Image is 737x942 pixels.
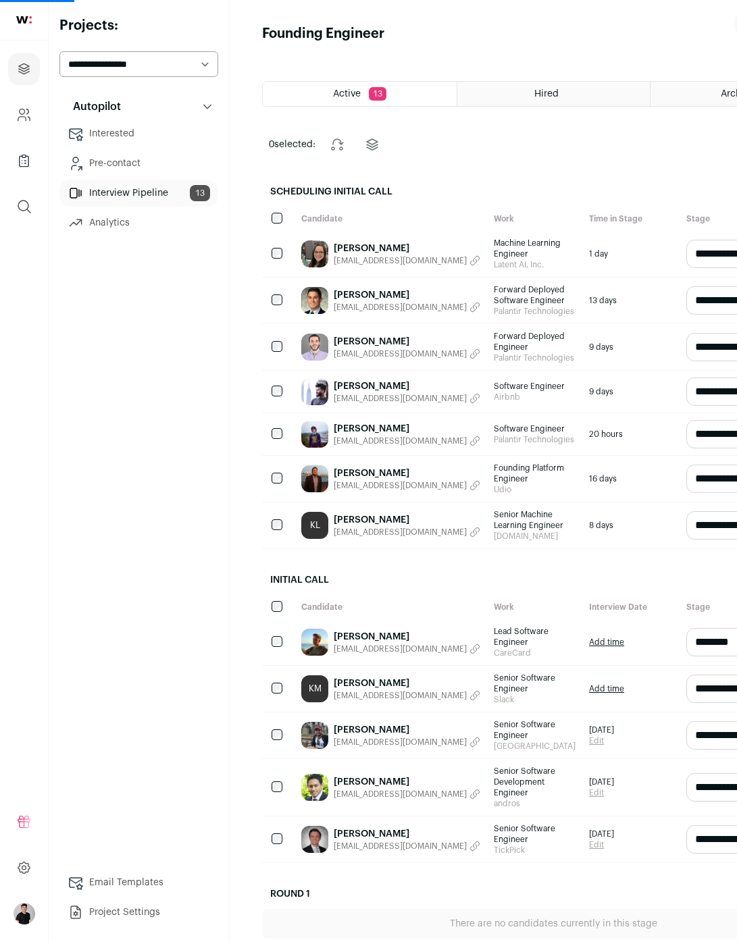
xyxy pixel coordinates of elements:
[334,644,467,654] span: [EMAIL_ADDRESS][DOMAIN_NAME]
[301,287,328,314] img: 0408319e5b5a5d31d367c6feb913c7c149abe0ae3e6bb50a9613f46cff9a2da8.jpg
[494,509,576,531] span: Senior Machine Learning Engineer
[59,120,218,147] a: Interested
[59,16,218,35] h2: Projects:
[262,24,384,43] h1: Founding Engineer
[334,789,480,800] button: [EMAIL_ADDRESS][DOMAIN_NAME]
[295,595,487,619] div: Candidate
[494,845,576,856] span: TickPick
[589,725,614,735] span: [DATE]
[457,82,651,106] a: Hired
[334,302,467,313] span: [EMAIL_ADDRESS][DOMAIN_NAME]
[301,774,328,801] img: 0ceab4e7f728db6d475e2782baa91ba5d09a1d5b13d818119b104c24f86cb26e.jpg
[334,527,467,538] span: [EMAIL_ADDRESS][DOMAIN_NAME]
[8,53,40,85] a: Projects
[582,595,680,619] div: Interview Date
[494,284,576,306] span: Forward Deployed Software Engineer
[582,371,680,413] div: 9 days
[334,348,467,359] span: [EMAIL_ADDRESS][DOMAIN_NAME]
[334,380,480,393] a: [PERSON_NAME]
[582,456,680,502] div: 16 days
[494,648,576,658] span: CareCard
[494,434,576,445] span: Palantir Technologies
[334,630,480,644] a: [PERSON_NAME]
[494,766,576,798] span: Senior Software Development Engineer
[190,185,210,201] span: 13
[334,393,467,404] span: [EMAIL_ADDRESS][DOMAIN_NAME]
[582,413,680,455] div: 20 hours
[301,512,328,539] div: KL
[301,465,328,492] img: 2de67871541bcb3ef43cc9f67ae8ee5030d7ecf9768235cf4b53f855e4c27d8d.jpg
[494,673,576,694] span: Senior Software Engineer
[494,719,576,741] span: Senior Software Engineer
[494,238,576,259] span: Machine Learning Engineer
[321,128,353,161] button: Change stage
[59,180,218,207] a: Interview Pipeline13
[494,798,576,809] span: andros
[301,722,328,749] img: 0b69b55d764a2a6af0468212f495ae5bc8bed56f49f6d4701632b68d3af0f410
[334,841,467,852] span: [EMAIL_ADDRESS][DOMAIN_NAME]
[334,255,480,266] button: [EMAIL_ADDRESS][DOMAIN_NAME]
[295,207,487,231] div: Candidate
[301,629,328,656] img: 1ad1693f33251572479de4a75212f89680747351bd49f98ad3be502a5bc28130
[494,423,576,434] span: Software Engineer
[494,484,576,495] span: Udio
[334,348,480,359] button: [EMAIL_ADDRESS][DOMAIN_NAME]
[487,595,582,619] div: Work
[589,637,624,648] a: Add time
[301,675,328,702] a: KM
[589,777,614,787] span: [DATE]
[301,334,328,361] img: 2117dae77f5a6326c10d6ad6841ff1393d2d6215fde43485a0dd298c1e23b95b.jpg
[487,207,582,231] div: Work
[334,690,467,701] span: [EMAIL_ADDRESS][DOMAIN_NAME]
[14,903,35,924] img: 19277569-medium_jpg
[334,789,467,800] span: [EMAIL_ADDRESS][DOMAIN_NAME]
[494,741,576,752] span: [GEOGRAPHIC_DATA]
[301,421,328,448] img: 865387c7bd1b27100ea62cce403372fac4144c9c4564477b0c14cdb6c649e30a
[269,138,315,151] span: selected:
[334,436,480,446] button: [EMAIL_ADDRESS][DOMAIN_NAME]
[334,737,480,748] button: [EMAIL_ADDRESS][DOMAIN_NAME]
[494,381,576,392] span: Software Engineer
[59,899,218,926] a: Project Settings
[334,480,467,491] span: [EMAIL_ADDRESS][DOMAIN_NAME]
[59,869,218,896] a: Email Templates
[494,694,576,705] span: Slack
[534,89,559,99] span: Hired
[301,826,328,853] img: 6bfc1cc415342d25aeac9c1e58f25e29d9ca08c9c94df2e7ff81cc7a64ce8ec4
[494,626,576,648] span: Lead Software Engineer
[333,89,361,99] span: Active
[369,87,386,101] span: 13
[14,903,35,924] button: Open dropdown
[494,331,576,352] span: Forward Deployed Engineer
[334,513,480,527] a: [PERSON_NAME]
[494,823,576,845] span: Senior Software Engineer
[334,723,480,737] a: [PERSON_NAME]
[582,278,680,323] div: 13 days
[334,690,480,701] button: [EMAIL_ADDRESS][DOMAIN_NAME]
[334,841,480,852] button: [EMAIL_ADDRESS][DOMAIN_NAME]
[494,259,576,270] span: Latent AI, Inc.
[269,140,274,149] span: 0
[8,99,40,131] a: Company and ATS Settings
[301,378,328,405] img: f465e08fea58184e989c380bc309d0dd9639fc6e1037722ac2884939875c5108
[494,463,576,484] span: Founding Platform Engineer
[334,775,480,789] a: [PERSON_NAME]
[334,527,480,538] button: [EMAIL_ADDRESS][DOMAIN_NAME]
[59,93,218,120] button: Autopilot
[582,231,680,277] div: 1 day
[16,16,32,24] img: wellfound-shorthand-0d5821cbd27db2630d0214b213865d53afaa358527fdda9d0ea32b1df1b89c2c.svg
[589,839,614,850] a: Edit
[59,209,218,236] a: Analytics
[494,392,576,402] span: Airbnb
[8,145,40,177] a: Company Lists
[334,335,480,348] a: [PERSON_NAME]
[334,480,480,491] button: [EMAIL_ADDRESS][DOMAIN_NAME]
[334,436,467,446] span: [EMAIL_ADDRESS][DOMAIN_NAME]
[334,737,467,748] span: [EMAIL_ADDRESS][DOMAIN_NAME]
[334,467,480,480] a: [PERSON_NAME]
[334,302,480,313] button: [EMAIL_ADDRESS][DOMAIN_NAME]
[494,531,576,542] span: [DOMAIN_NAME]
[59,150,218,177] a: Pre-contact
[334,288,480,302] a: [PERSON_NAME]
